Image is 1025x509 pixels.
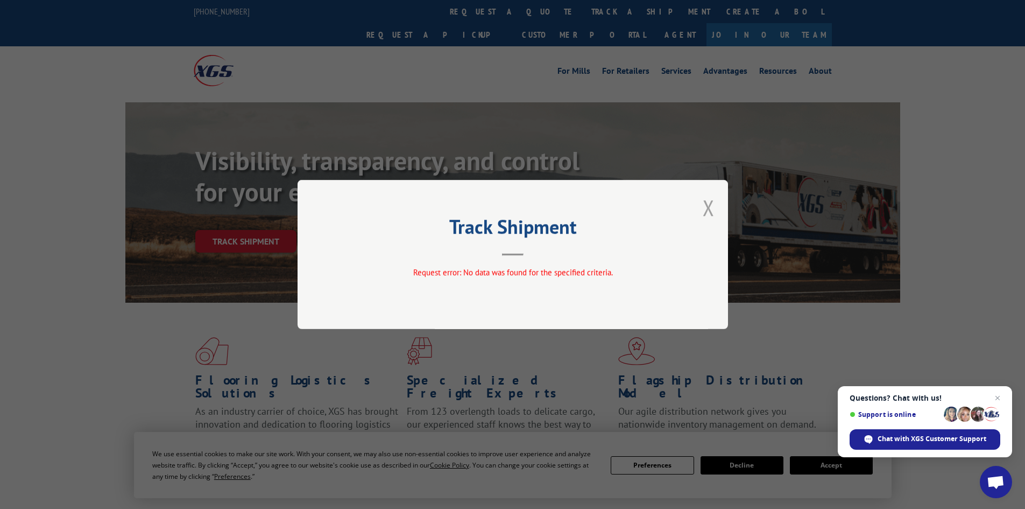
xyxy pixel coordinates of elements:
[703,193,715,222] button: Close modal
[980,466,1012,498] div: Open chat
[991,392,1004,405] span: Close chat
[413,267,612,277] span: Request error: No data was found for the specified criteria.
[850,410,940,419] span: Support is online
[850,429,1000,450] div: Chat with XGS Customer Support
[878,434,986,444] span: Chat with XGS Customer Support
[351,219,674,240] h2: Track Shipment
[850,394,1000,402] span: Questions? Chat with us!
